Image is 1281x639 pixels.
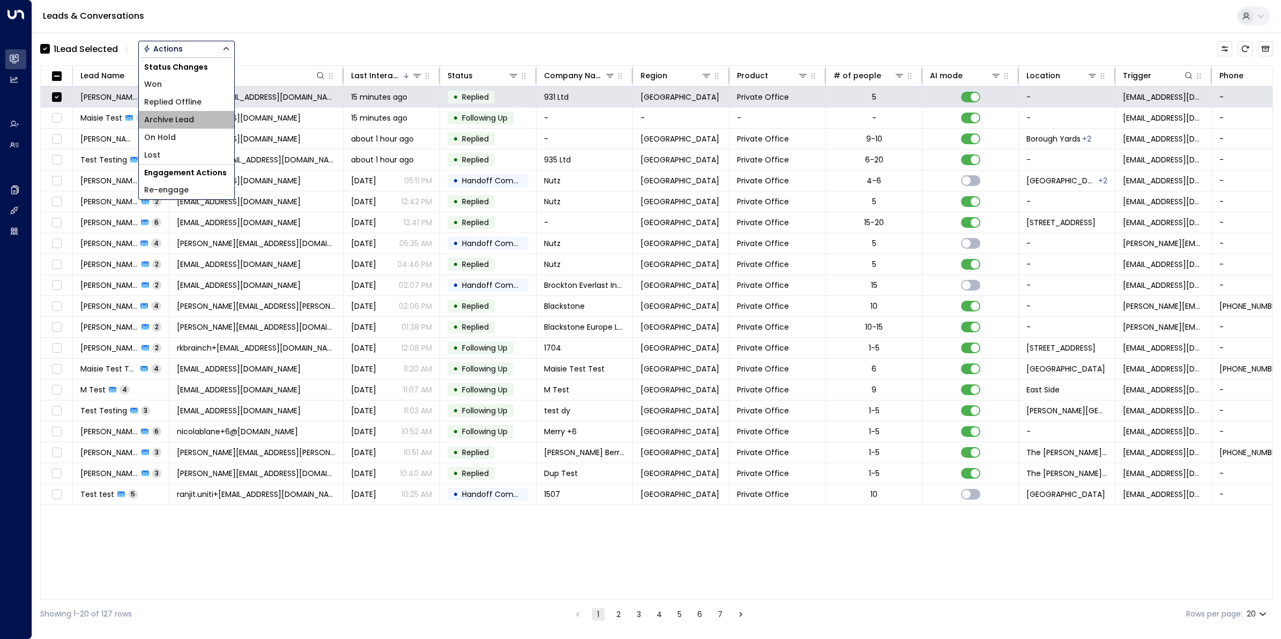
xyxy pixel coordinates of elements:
span: Aug 29, 2025 [351,280,376,291]
div: • [453,172,458,190]
span: London [640,92,719,102]
div: • [453,234,458,252]
span: 4 [151,239,161,248]
span: Toggle select row [50,321,63,334]
p: 12:08 PM [401,343,432,353]
p: 02:07 PM [399,280,432,291]
button: Actions [138,41,235,57]
div: • [453,151,458,169]
span: Private Office [737,238,789,249]
button: Go to page 2 [612,608,625,621]
div: Button group with a nested menu [138,41,235,57]
div: - [872,113,876,123]
span: 4 [120,385,130,394]
span: London [640,175,719,186]
span: 4 [151,364,161,373]
button: Go to page 4 [653,608,666,621]
div: 6-20 [865,154,883,165]
span: Toggle select row [50,132,63,146]
span: about 1 hour ago [351,154,414,165]
span: Handoff Completed [462,280,538,291]
span: Private Office [737,280,789,291]
span: Lost [144,150,160,161]
span: 15 minutes ago [351,92,407,102]
div: # of people [833,69,881,82]
p: 05:35 AM [399,238,432,249]
div: 1 Lead Selected [54,42,118,56]
span: Jason Blank [80,238,137,249]
span: Private Office [737,363,789,374]
span: Re-engage [144,184,189,196]
p: 12:41 PM [404,217,432,228]
h1: Status Changes [139,59,234,76]
p: 02:06 PM [399,301,432,311]
span: test dy [544,405,570,416]
span: London [640,301,719,311]
div: Company Name [544,69,605,82]
span: London [640,259,719,270]
span: jasonblankbc@gmail.com [177,196,301,207]
span: nchaisley@outlook.com [1123,133,1204,144]
span: adam.shah@blackstone.com [177,301,336,311]
td: - [1019,150,1115,170]
span: nchaisley@outlook.com [177,133,301,144]
div: 1-5 [869,426,880,437]
span: Toggle select row [50,91,63,104]
span: Aug 29, 2025 [351,343,376,353]
td: - [1019,233,1115,254]
span: Toggle select row [50,425,63,439]
span: Ranjit Brainch [80,343,138,353]
span: griller@brocktoneverlast.com [1123,280,1204,291]
div: Lead Name [80,69,152,82]
span: 15 minutes ago [351,113,407,123]
div: 5 [872,259,876,270]
span: Toggle select row [50,279,63,292]
div: 4-6 [867,175,881,186]
td: - [1019,296,1115,316]
td: - [1019,421,1115,442]
td: - [1019,317,1115,337]
span: London [640,238,719,249]
span: Won [144,79,162,90]
span: London [640,280,719,291]
span: nicolablane+6@hotmail.com [177,426,298,437]
span: Private Office [737,217,789,228]
button: page 1 [592,608,605,621]
span: Following Up [462,384,508,395]
span: Private Office [737,301,789,311]
span: Following Up [462,363,508,374]
p: 10:52 AM [401,426,432,437]
span: Private Office [737,405,789,416]
div: Status [448,69,473,82]
div: Broadwick Street,Eastcastle Street [1098,175,1107,186]
span: maisie.king@foraspace.com [177,113,301,123]
div: Last Interacted [351,69,422,82]
span: Replied Offline [144,96,202,108]
span: Replied [462,133,489,144]
span: Toggle select row [50,153,63,167]
div: AI mode [930,69,963,82]
div: • [453,318,458,336]
p: 11:03 AM [404,405,432,416]
div: • [453,88,458,106]
span: London [640,133,719,144]
span: Toggle select row [50,362,63,376]
span: Replied [462,92,489,102]
div: Product [737,69,808,82]
span: Following Up [462,426,508,437]
span: Refresh [1238,41,1253,56]
td: - [729,108,826,128]
div: Status [448,69,519,82]
span: London [640,343,719,353]
td: - [633,108,729,128]
span: Following Up [462,343,508,353]
span: laurent.machenaud@blackstone.com [1123,322,1204,332]
span: 935 Ltd [544,154,571,165]
div: 1-5 [869,405,880,416]
span: Private Office [737,322,789,332]
div: Lead Email [177,69,326,82]
span: Aug 29, 2025 [351,363,376,374]
p: 11:07 AM [403,384,432,395]
span: jasonblankbc@gmail.com [1123,196,1204,207]
div: 9 [872,384,876,395]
